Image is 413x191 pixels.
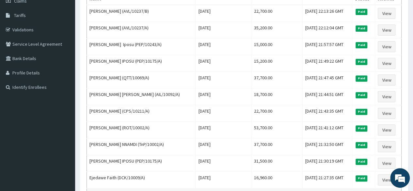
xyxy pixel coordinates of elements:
[378,124,395,135] a: View
[251,72,303,88] td: 37,700.00
[14,12,26,18] span: Tariffs
[196,138,251,155] td: [DATE]
[196,88,251,105] td: [DATE]
[251,122,303,138] td: 53,700.00
[378,41,395,52] a: View
[251,22,303,39] td: 35,200.00
[356,42,367,48] span: Paid
[356,159,367,165] span: Paid
[196,105,251,122] td: [DATE]
[356,125,367,131] span: Paid
[378,8,395,19] a: View
[303,172,352,188] td: [DATE] 21:27:35 GMT
[251,138,303,155] td: 37,700.00
[303,22,352,39] td: [DATE] 22:12:04 GMT
[303,138,352,155] td: [DATE] 21:32:50 GMT
[378,141,395,152] a: View
[251,105,303,122] td: 22,700.00
[378,174,395,185] a: View
[356,92,367,98] span: Paid
[34,37,110,45] div: Chat with us now
[356,75,367,81] span: Paid
[378,58,395,69] a: View
[87,39,196,55] td: [PERSON_NAME] Iposu (PEP/10243/A)
[251,39,303,55] td: 15,000.00
[107,3,123,19] div: Minimize live chat window
[378,91,395,102] a: View
[378,74,395,86] a: View
[12,33,26,49] img: d_794563401_company_1708531726252_794563401
[196,55,251,72] td: [DATE]
[303,39,352,55] td: [DATE] 21:57:57 GMT
[87,88,196,105] td: [PERSON_NAME] [PERSON_NAME] (AIL/10092/A)
[251,55,303,72] td: 15,200.00
[87,122,196,138] td: [PERSON_NAME] (ROT/10002/A)
[303,122,352,138] td: [DATE] 21:41:12 GMT
[303,88,352,105] td: [DATE] 21:44:51 GMT
[196,72,251,88] td: [DATE]
[251,88,303,105] td: 18,700.00
[356,175,367,181] span: Paid
[378,108,395,119] a: View
[251,172,303,188] td: 16,960.00
[196,172,251,188] td: [DATE]
[196,22,251,39] td: [DATE]
[196,155,251,172] td: [DATE]
[87,105,196,122] td: [PERSON_NAME] (CPS/10211/A)
[87,5,196,22] td: [PERSON_NAME] (AVL/10237/B)
[87,155,196,172] td: [PERSON_NAME] IPOSU (PEP/10175/A)
[303,155,352,172] td: [DATE] 21:30:19 GMT
[378,158,395,169] a: View
[303,5,352,22] td: [DATE] 22:13:26 GMT
[356,25,367,31] span: Paid
[87,72,196,88] td: [PERSON_NAME] (QTT/10069/A)
[87,172,196,188] td: Ejedawe Faith (DCK/10009/A)
[196,122,251,138] td: [DATE]
[196,39,251,55] td: [DATE]
[356,9,367,15] span: Paid
[3,124,124,147] textarea: Type your message and hit 'Enter'
[303,105,352,122] td: [DATE] 21:43:35 GMT
[356,142,367,148] span: Paid
[87,22,196,39] td: [PERSON_NAME] (AVL/10237/A)
[87,138,196,155] td: [PERSON_NAME] NNAMDI (TnP/10002/A)
[196,5,251,22] td: [DATE]
[356,109,367,115] span: Paid
[356,59,367,65] span: Paid
[303,72,352,88] td: [DATE] 21:47:45 GMT
[303,55,352,72] td: [DATE] 21:49:22 GMT
[38,55,90,121] span: We're online!
[87,55,196,72] td: [PERSON_NAME] IPOSU (PEP/10175/A)
[251,5,303,22] td: 22,700.00
[251,155,303,172] td: 31,500.00
[378,24,395,36] a: View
